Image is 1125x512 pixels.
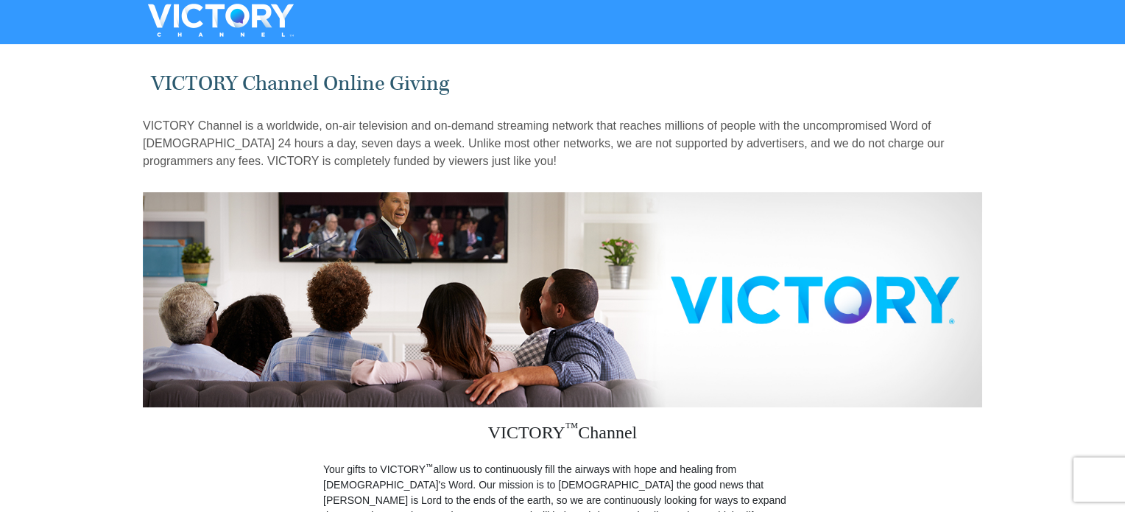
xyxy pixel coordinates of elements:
[143,117,982,170] p: VICTORY Channel is a worldwide, on-air television and on-demand streaming network that reaches mi...
[565,420,579,435] sup: ™
[151,71,975,96] h1: VICTORY Channel Online Giving
[426,462,434,471] sup: ™
[129,4,313,37] img: VICTORYTHON - VICTORY Channel
[323,407,802,462] h3: VICTORY Channel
